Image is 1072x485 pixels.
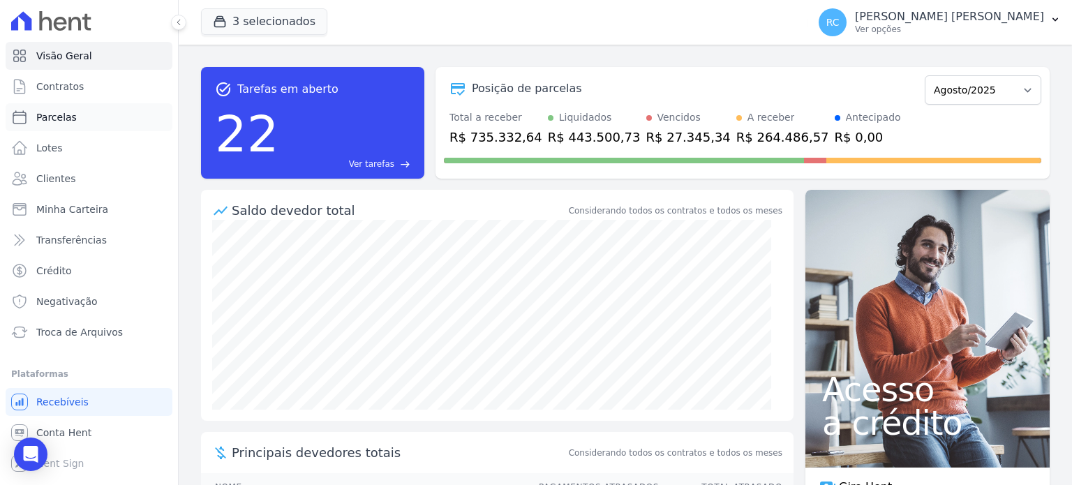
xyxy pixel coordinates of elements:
[747,110,795,125] div: A receber
[36,141,63,155] span: Lotes
[6,257,172,285] a: Crédito
[215,98,279,170] div: 22
[6,195,172,223] a: Minha Carteira
[6,388,172,416] a: Recebíveis
[736,128,829,147] div: R$ 264.486,57
[6,42,172,70] a: Visão Geral
[6,103,172,131] a: Parcelas
[36,80,84,94] span: Contratos
[36,172,75,186] span: Clientes
[215,81,232,98] span: task_alt
[822,406,1033,440] span: a crédito
[826,17,840,27] span: RC
[400,159,410,170] span: east
[822,373,1033,406] span: Acesso
[657,110,701,125] div: Vencidos
[449,128,542,147] div: R$ 735.332,64
[559,110,612,125] div: Liquidados
[14,438,47,471] div: Open Intercom Messenger
[285,158,410,170] a: Ver tarefas east
[449,110,542,125] div: Total a receber
[36,202,108,216] span: Minha Carteira
[36,264,72,278] span: Crédito
[349,158,394,170] span: Ver tarefas
[6,226,172,254] a: Transferências
[11,366,167,382] div: Plataformas
[569,447,782,459] span: Considerando todos os contratos e todos os meses
[855,10,1044,24] p: [PERSON_NAME] [PERSON_NAME]
[855,24,1044,35] p: Ver opções
[6,73,172,100] a: Contratos
[36,325,123,339] span: Troca de Arquivos
[646,128,731,147] div: R$ 27.345,34
[6,419,172,447] a: Conta Hent
[569,204,782,217] div: Considerando todos os contratos e todos os meses
[36,426,91,440] span: Conta Hent
[36,49,92,63] span: Visão Geral
[846,110,901,125] div: Antecipado
[835,128,901,147] div: R$ 0,00
[232,201,566,220] div: Saldo devedor total
[6,134,172,162] a: Lotes
[237,81,338,98] span: Tarefas em aberto
[6,165,172,193] a: Clientes
[472,80,582,97] div: Posição de parcelas
[807,3,1072,42] button: RC [PERSON_NAME] [PERSON_NAME] Ver opções
[36,110,77,124] span: Parcelas
[6,318,172,346] a: Troca de Arquivos
[36,294,98,308] span: Negativação
[232,443,566,462] span: Principais devedores totais
[36,395,89,409] span: Recebíveis
[548,128,641,147] div: R$ 443.500,73
[201,8,327,35] button: 3 selecionados
[36,233,107,247] span: Transferências
[6,288,172,315] a: Negativação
